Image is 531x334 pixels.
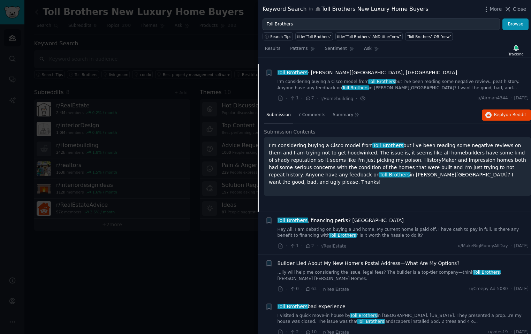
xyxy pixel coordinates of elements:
[305,95,314,101] span: 7
[263,18,500,30] input: Try a keyword related to your business
[482,109,531,121] button: Replyon Reddit
[278,69,457,76] a: Toll Brothers- [PERSON_NAME][GEOGRAPHIC_DATA], [GEOGRAPHIC_DATA]
[368,79,396,84] span: Toll Brothers
[266,112,291,118] span: Submission
[301,286,303,293] span: ·
[342,85,369,90] span: Toll Brothers
[264,128,316,136] span: Submission Contents
[469,286,508,292] span: u/Creepy-Ad-5080
[278,270,529,282] a: ...lly will help me considering the issue, legal fees? The builder is a top-tier company—thinkTol...
[286,286,287,293] span: ·
[317,95,318,102] span: ·
[356,95,357,102] span: ·
[290,46,308,52] span: Patterns
[350,313,377,318] span: Toll Brothers
[278,260,460,267] a: Builder Lied About My New Home’s Postal Address—What Are My Options?
[270,34,291,39] span: Search Tips
[364,46,372,52] span: Ask
[278,303,346,310] a: Toll Brothersbad experience
[278,227,529,239] a: Hey All, I am debating on buying a 2nd home. My current home is paid off, I have cash to pay in f...
[301,95,303,102] span: ·
[305,286,317,292] span: 63
[372,143,404,148] span: Toll Brothers
[333,112,353,118] span: Summary
[320,244,346,249] span: r/RealEstate
[510,95,512,101] span: ·
[286,242,287,250] span: ·
[329,233,356,238] span: Toll Brothers
[510,286,512,292] span: ·
[508,52,524,56] div: Tracking
[513,6,526,13] span: Close
[288,43,317,58] a: Patterns
[357,319,385,324] span: Toll Brothers
[286,95,287,102] span: ·
[278,79,529,91] a: I'm considering buying a Cisco model fromToll Brothersbut i've been reading some negative review....
[502,18,529,30] button: Browse
[278,313,529,325] a: I visited a quick move-in house byToll Brothersin [GEOGRAPHIC_DATA], [US_STATE]. They presented a...
[290,95,298,101] span: 1
[278,217,404,224] span: , financing perks? [GEOGRAPHIC_DATA]
[478,95,508,101] span: u/Airman4344
[277,218,308,223] span: Toll Brothers
[510,243,512,249] span: ·
[320,96,353,101] span: r/Homebuilding
[305,243,314,249] span: 2
[277,304,308,309] span: Toll Brothers
[379,172,410,177] span: Toll Brothers
[309,6,313,13] span: in
[504,6,526,13] button: Close
[458,243,508,249] span: u/MakeBigMoneyAllDay
[483,6,502,13] button: More
[301,242,303,250] span: ·
[323,43,357,58] a: Sentiment
[278,303,346,310] span: bad experience
[490,6,502,13] span: More
[290,286,298,292] span: 0
[277,70,308,75] span: Toll Brothers
[317,242,318,250] span: ·
[269,142,526,186] p: I'm considering buying a Cisco model from but i've been reading some negative reviews on them and...
[405,32,453,40] a: "Toll Brothers" OR "new"
[514,95,529,101] span: [DATE]
[263,43,283,58] a: Results
[298,112,325,118] span: 7 Comments
[494,112,526,118] span: Reply
[514,286,529,292] span: [DATE]
[323,287,349,292] span: r/RealEstate
[335,32,403,40] a: title:"Toll Brothers" AND title:"new"
[325,46,347,52] span: Sentiment
[297,34,332,39] div: title:"Toll Brothers"
[290,243,298,249] span: 1
[263,5,428,14] div: Keyword Search Toll Brothers New Luxury Home Buyers
[337,34,401,39] div: title:"Toll Brothers" AND title:"new"
[278,217,404,224] a: Toll Brothers, financing perks? [GEOGRAPHIC_DATA]
[319,286,320,293] span: ·
[362,43,381,58] a: Ask
[263,32,293,40] button: Search Tips
[506,43,526,58] button: Tracking
[265,46,280,52] span: Results
[473,270,500,275] span: Toll Brothers
[407,34,451,39] div: "Toll Brothers" OR "new"
[514,243,529,249] span: [DATE]
[506,112,526,117] span: on Reddit
[295,32,333,40] a: title:"Toll Brothers"
[278,69,457,76] span: - [PERSON_NAME][GEOGRAPHIC_DATA], [GEOGRAPHIC_DATA]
